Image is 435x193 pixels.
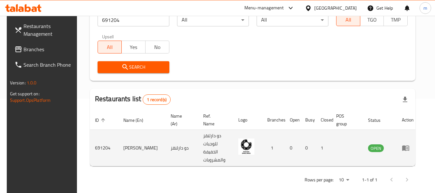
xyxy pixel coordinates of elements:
[143,97,170,103] span: 1 record(s)
[9,18,80,42] a: Restaurants Management
[244,4,284,12] div: Menu-management
[198,130,233,166] td: دو دارلنقز للوجبات الخفيفة والمشروبات
[339,15,358,24] span: All
[368,145,384,152] span: OPEN
[9,57,80,72] a: Search Branch Phone
[171,112,190,128] span: Name (Ar)
[95,116,107,124] span: ID
[383,13,408,26] button: TMP
[10,79,26,87] span: Version:
[305,176,334,184] p: Rows per page:
[102,34,114,39] label: Upsell
[397,92,413,107] div: Export file
[238,139,254,155] img: Dough_Darlings_Logo638748820719931411.jpg
[148,43,167,52] span: No
[10,90,40,98] span: Get support on:
[90,130,118,166] td: 691204
[24,45,74,53] span: Branches
[27,79,37,87] span: 1.0.0
[103,63,164,71] span: Search
[336,112,355,128] span: POS group
[124,43,143,52] span: Yes
[368,116,389,124] span: Status
[10,96,51,104] a: Support.OpsPlatform
[95,94,171,105] h2: Restaurants list
[386,15,405,24] span: TMP
[397,110,419,130] th: Action
[143,94,171,105] div: Total records count
[24,22,74,38] span: Restaurants Management
[362,176,377,184] p: 1-1 of 1
[368,144,384,152] div: OPEN
[360,13,384,26] button: TGO
[314,5,357,12] div: [GEOGRAPHIC_DATA]
[165,130,198,166] td: دو دارلنقز
[177,14,249,26] div: All
[257,14,328,26] div: All
[336,175,352,185] div: Rows per page:
[121,41,146,53] button: Yes
[316,110,331,130] th: Closed
[300,110,316,130] th: Busy
[316,130,331,166] td: 1
[285,110,300,130] th: Open
[98,41,122,53] button: All
[262,130,285,166] td: 1
[145,41,169,53] button: No
[300,130,316,166] td: 0
[285,130,300,166] td: 0
[98,61,169,73] button: Search
[123,116,152,124] span: Name (En)
[203,112,225,128] span: Ref. Name
[9,42,80,57] a: Branches
[90,110,419,166] table: enhanced table
[336,13,360,26] button: All
[98,14,169,26] input: Search for restaurant name or ID..
[118,130,165,166] td: [PERSON_NAME]
[262,110,285,130] th: Branches
[24,61,74,69] span: Search Branch Phone
[363,15,382,24] span: TGO
[423,5,427,12] span: m
[233,110,262,130] th: Logo
[100,43,119,52] span: All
